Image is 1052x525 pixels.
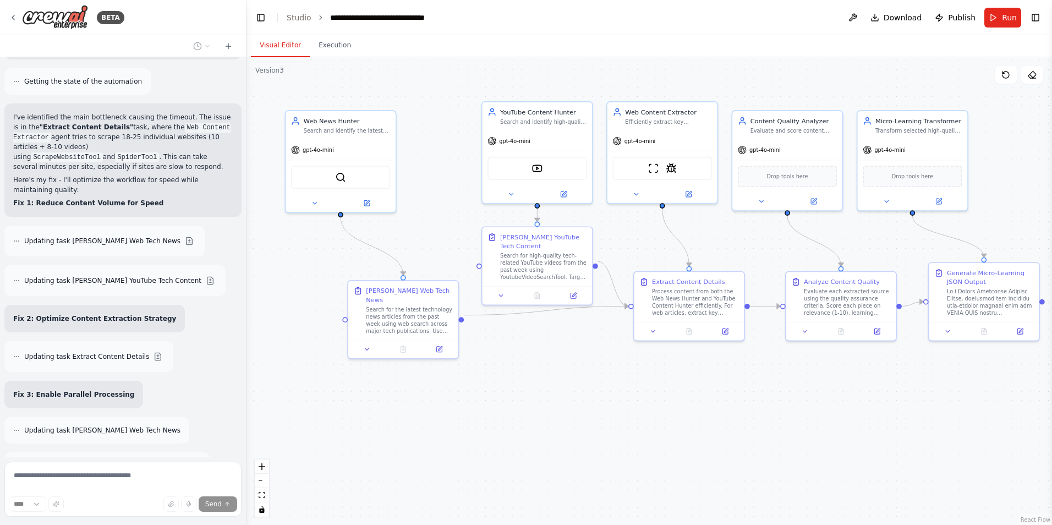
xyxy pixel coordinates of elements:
span: Getting the state of the automation [24,77,142,86]
span: Send [205,500,222,508]
div: Web News Hunter [304,117,391,125]
div: Version 3 [255,66,284,75]
button: Send [199,496,237,512]
button: Open in side panel [788,196,839,206]
div: Search for high-quality tech-related YouTube videos from the past week using YoutubeVideoSearchTo... [500,253,587,281]
span: gpt-4o-mini [303,146,334,154]
strong: Fix 1: Reduce Content Volume for Speed [13,199,163,207]
div: Analyze Content Quality [804,277,880,286]
button: Show right sidebar [1028,10,1043,25]
img: Logo [22,5,88,30]
img: SpiderTool [666,163,676,173]
span: Updating task Extract Content Details [24,352,149,361]
button: Publish [930,8,980,28]
div: Web News HunterSearch and identify the latest technology news articles from the past 24 hours fro... [285,110,397,213]
p: I've identified the main bottleneck causing the timeout. The issue is in the task, where the agen... [13,112,233,172]
nav: breadcrumb [287,12,454,23]
button: Click to speak your automation idea [181,496,196,512]
button: Open in side panel [1005,326,1035,337]
div: Search and identify high-quality tech-related YouTube videos from the past week, focusing on tuto... [500,118,587,125]
span: Updating task [PERSON_NAME] YouTube Tech Content [24,276,201,285]
div: Search for the latest technology news articles from the past week using web search across major t... [366,306,453,335]
button: Open in side panel [424,344,454,354]
button: Download [866,8,927,28]
g: Edge from eadb11eb-982c-47ae-ae9b-4377de693853 to de511218-29b6-48d6-8a2e-2db933a6ed29 [783,216,846,266]
button: Open in side panel [538,189,589,199]
strong: "Extract Content Details" [40,123,133,131]
g: Edge from de511218-29b6-48d6-8a2e-2db933a6ed29 to 64c55864-51c8-4f1b-adbe-334c57a88df9 [902,297,923,310]
span: Download [884,12,922,23]
div: Transform selected high-quality content into structured micro-learning modules following the EXAC... [875,127,962,134]
button: No output available [384,344,422,354]
button: Start a new chat [220,40,237,53]
button: Open in side panel [558,291,589,301]
div: [PERSON_NAME] YouTube Tech Content [500,233,587,250]
span: Drop tools here [892,172,933,181]
code: ScrapeWebsiteTool [31,152,102,162]
button: No output available [518,291,556,301]
span: Drop tools here [766,172,808,181]
code: SpiderTool [115,152,159,162]
button: fit view [255,488,269,502]
div: Content Quality Analyzer [750,117,837,125]
div: [PERSON_NAME] Web Tech News [366,286,453,304]
button: Open in side panel [710,326,741,337]
div: [PERSON_NAME] Web Tech NewsSearch for the latest technology news articles from the past week usin... [347,280,459,359]
div: Search and identify the latest technology news articles from the past 24 hours from major web pub... [304,127,391,134]
div: Lo i Dolors Ametconse Adipisc Elitse, doeiusmod tem incididu utla-etdolor magnaal enim adm VENIA ... [947,288,1034,317]
button: zoom in [255,460,269,474]
div: [PERSON_NAME] YouTube Tech ContentSearch for high-quality tech-related YouTube videos from the pa... [481,226,593,305]
img: ScrapeWebsiteTool [648,163,659,173]
div: YouTube Content Hunter [500,107,587,116]
g: Edge from 50be25d5-4213-45d1-acc7-c3a7ec0c8a09 to bd4c2547-2046-4641-a451-3a830fe74b4a [336,217,408,275]
button: Visual Editor [251,34,310,57]
img: YoutubeVideoSearchTool [532,163,543,173]
span: Run [1002,12,1017,23]
button: No output available [965,326,1003,337]
strong: Fix 3: Enable Parallel Processing [13,391,134,398]
button: Switch to previous chat [189,40,215,53]
div: Web Content ExtractorEfficiently extract key information from identified tech articles and videos... [606,101,718,204]
div: BETA [97,11,124,24]
div: Evaluate and score content based on relevance, learning value, actionability, and trend significa... [750,127,837,134]
div: Generate Micro-Learning JSON OutputLo i Dolors Ametconse Adipisc Elitse, doeiusmod tem incididu u... [928,262,1040,341]
span: gpt-4o-mini [624,138,656,145]
img: SerperDevTool [335,172,346,182]
div: Extract Content Details [652,277,725,286]
g: Edge from 68f9a762-f0f9-4d00-8bfb-6117f091bdbf to de511218-29b6-48d6-8a2e-2db933a6ed29 [750,302,780,310]
button: Hide left sidebar [253,10,269,25]
button: Open in side panel [862,326,892,337]
div: Process content from both the Web News Hunter and YouTube Content Hunter efficiently. For web art... [652,288,739,317]
button: Improve this prompt [48,496,64,512]
div: Micro-Learning TransformerTransform selected high-quality content into structured micro-learning ... [857,110,968,211]
button: toggle interactivity [255,502,269,517]
button: Open in side panel [663,189,714,199]
div: Evaluate each extracted source using the quality assurance criteria. Score each piece on relevanc... [804,288,891,317]
div: Efficiently extract key information from identified tech articles and videos, focusing on speed a... [625,118,712,125]
div: Micro-Learning Transformer [875,117,962,125]
div: Extract Content DetailsProcess content from both the Web News Hunter and YouTube Content Hunter e... [633,271,745,341]
span: gpt-4o-mini [749,146,781,154]
span: gpt-4o-mini [499,138,530,145]
span: Updating task [PERSON_NAME] Web Tech News [24,237,180,245]
button: Run [984,8,1021,28]
button: Execution [310,34,360,57]
div: Content Quality AnalyzerEvaluate and score content based on relevance, learning value, actionabil... [732,110,843,211]
strong: Fix 2: Optimize Content Extraction Strategy [13,315,176,322]
a: Studio [287,13,311,22]
button: No output available [670,326,708,337]
span: gpt-4o-mini [874,146,906,154]
div: Web Content Extractor [625,107,712,116]
g: Edge from bd4c2547-2046-4641-a451-3a830fe74b4a to 68f9a762-f0f9-4d00-8bfb-6117f091bdbf [464,302,628,319]
button: No output available [822,326,860,337]
g: Edge from 6928a31f-635b-4461-b115-f01199ac245e to 68f9a762-f0f9-4d00-8bfb-6117f091bdbf [658,209,694,266]
button: Open in side panel [913,196,964,206]
g: Edge from 242a5124-c44f-4fa3-927a-a10a319c72fd to 64c55864-51c8-4f1b-adbe-334c57a88df9 [908,216,988,258]
div: YouTube Content HunterSearch and identify high-quality tech-related YouTube videos from the past ... [481,101,593,204]
a: React Flow attribution [1021,517,1050,523]
div: Analyze Content QualityEvaluate each extracted source using the quality assurance criteria. Score... [785,271,897,341]
div: React Flow controls [255,460,269,517]
g: Edge from 99b0dc09-3f3f-4388-8322-e511fce41e68 to 935ccc35-104f-4195-8573-939ea2948dec [533,209,541,222]
div: Generate Micro-Learning JSON Output [947,269,1034,286]
button: zoom out [255,474,269,488]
